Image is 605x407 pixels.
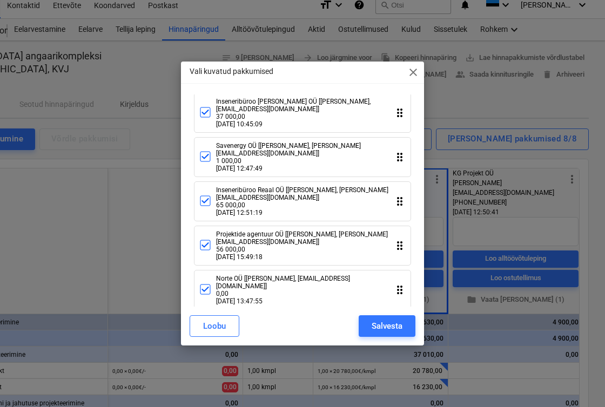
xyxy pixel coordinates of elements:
[194,181,411,221] div: Inseneribüroo Reaal OÜ [[PERSON_NAME], [PERSON_NAME][EMAIL_ADDRESS][DOMAIN_NAME]]65 000,00[DATE] ...
[216,290,393,297] div: 0,00
[393,195,406,208] i: drag_indicator
[216,113,393,120] div: 37 000,00
[216,275,393,290] div: Norte OÜ [[PERSON_NAME], [EMAIL_ADDRESS][DOMAIN_NAME]]
[551,355,605,407] iframe: Chat Widget
[216,209,393,216] div: [DATE] 12:51:19
[216,297,393,305] div: [DATE] 13:47:55
[194,270,411,310] div: Norte OÜ [[PERSON_NAME], [EMAIL_ADDRESS][DOMAIN_NAME]]0,00[DATE] 13:47:55drag_indicator
[393,239,406,252] i: drag_indicator
[203,319,226,333] div: Loobu
[372,319,402,333] div: Salvesta
[216,253,393,261] div: [DATE] 15:49:18
[216,201,393,209] div: 65 000,00
[216,186,393,201] div: Inseneribüroo Reaal OÜ [[PERSON_NAME], [PERSON_NAME][EMAIL_ADDRESS][DOMAIN_NAME]]
[216,246,393,253] div: 56 000,00
[194,226,411,266] div: Projektide agentuur OÜ [[PERSON_NAME], [PERSON_NAME][EMAIL_ADDRESS][DOMAIN_NAME]]56 000,00[DATE] ...
[194,137,411,177] div: Savenergy OÜ [[PERSON_NAME], [PERSON_NAME][EMAIL_ADDRESS][DOMAIN_NAME]]1 000,00[DATE] 12:47:49dra...
[216,157,393,165] div: 1 000,00
[393,106,406,119] i: drag_indicator
[216,98,393,113] div: Inseneribüroo [PERSON_NAME] OÜ [[PERSON_NAME], [EMAIL_ADDRESS][DOMAIN_NAME]]
[407,66,420,79] span: close
[190,66,273,77] p: Vali kuvatud pakkumised
[216,120,393,128] div: [DATE] 10:45:09
[393,283,406,296] i: drag_indicator
[194,93,411,133] div: Inseneribüroo [PERSON_NAME] OÜ [[PERSON_NAME], [EMAIL_ADDRESS][DOMAIN_NAME]]37 000,00[DATE] 10:45...
[359,315,415,337] button: Salvesta
[393,151,406,164] i: drag_indicator
[190,315,239,337] button: Loobu
[216,165,393,172] div: [DATE] 12:47:49
[216,230,393,246] div: Projektide agentuur OÜ [[PERSON_NAME], [PERSON_NAME][EMAIL_ADDRESS][DOMAIN_NAME]]
[216,142,393,157] div: Savenergy OÜ [[PERSON_NAME], [PERSON_NAME][EMAIL_ADDRESS][DOMAIN_NAME]]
